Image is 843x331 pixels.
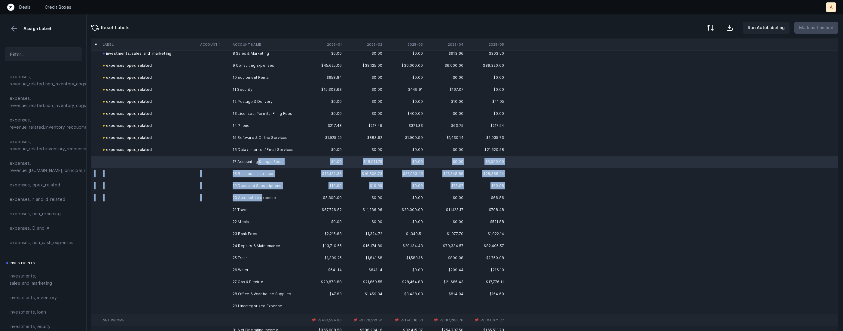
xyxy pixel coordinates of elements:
[385,228,425,240] td: $1,340.51
[826,2,836,12] button: A
[10,294,57,301] span: investments, inventory
[10,259,35,267] span: investments
[304,108,344,120] td: $0.00
[385,144,425,156] td: $0.00
[19,4,30,10] a: Deals
[304,48,344,60] td: $0.00
[304,314,344,326] td: -$491,594.80
[198,38,230,51] th: Account #
[385,168,425,180] td: $57,953.45
[5,48,81,61] input: Filter...
[425,288,466,300] td: $814.04
[385,38,425,51] th: 2025-03
[230,264,304,276] td: 26 Water
[230,84,304,96] td: 11 Security
[344,156,385,168] td: $18,911.75
[385,156,425,168] td: $0.00
[304,132,344,144] td: $1,925.25
[344,192,385,204] td: $0.00
[799,24,833,31] p: Mark as finished
[230,312,304,324] td: 30 Total for Expenses
[466,228,506,240] td: $1,022.14
[304,180,344,192] td: $19.99
[425,72,466,84] td: $0.00
[466,314,506,326] td: -$304,671.77
[230,240,304,252] td: 24 Repairs & Maintenance
[425,48,466,60] td: $613.66
[466,96,506,108] td: $41.05
[466,312,506,324] td: $252,873.44
[230,276,304,288] td: 27 Gas & Electric
[344,228,385,240] td: $1,324.72
[230,108,304,120] td: 13 Licenses, Permits, Filing Fees
[344,60,385,72] td: $38,125.00
[10,196,65,203] span: expenses, r_and_d_related
[344,96,385,108] td: $0.00
[425,38,466,51] th: 2025-04
[10,210,61,217] span: expenses, non_recurring
[466,144,506,156] td: $21,620.58
[344,216,385,228] td: $0.00
[230,96,304,108] td: 12 Postage & Delivery
[385,132,425,144] td: $1,900.90
[310,317,317,324] img: 2d4cea4e0e7287338f84d783c1d74d81.svg
[794,22,838,34] button: Mark as finished
[304,192,344,204] td: $3,309.00
[385,204,425,216] td: $20,000.00
[385,314,425,326] td: -$174,316.53
[425,204,466,216] td: $11,123.17
[304,84,344,96] td: $15,303.63
[466,264,506,276] td: $216.10
[385,48,425,60] td: $0.00
[45,4,71,10] p: Credit Boxes
[10,73,86,87] span: expenses, revenue_related.non_inventory_cogs
[385,288,425,300] td: $3,438.03
[344,108,385,120] td: $0.00
[466,72,506,84] td: $0.00
[230,132,304,144] td: 15 Software & Online Services
[425,108,466,120] td: $0.00
[304,252,344,264] td: $1,309.25
[304,312,344,324] td: $190,016.42
[425,156,466,168] td: $0.00
[304,276,344,288] td: $20,873.88
[103,62,152,69] div: expenses, opex_related
[425,60,466,72] td: $6,000.00
[304,72,344,84] td: $658.84
[748,24,785,31] p: Run AutoLabeling
[304,120,344,132] td: $217.48
[385,264,425,276] td: $0.00
[466,204,506,216] td: $708.48
[385,60,425,72] td: $30,000.00
[425,84,466,96] td: $167.07
[304,288,344,300] td: $47.63
[466,240,506,252] td: $82,495.57
[466,192,506,204] td: $66.86
[425,314,466,326] td: -$387,266.76
[393,317,400,324] img: 2d4cea4e0e7287338f84d783c1d74d81.svg
[344,38,385,51] th: 2025-02
[230,300,304,312] td: 29 Uncategorized Expense
[743,22,790,34] button: Run AutoLabeling
[385,312,425,324] td: $177,639.28
[352,317,359,324] img: 2d4cea4e0e7287338f84d783c1d74d81.svg
[344,276,385,288] td: $21,859.55
[304,60,344,72] td: $45,625.00
[230,180,304,192] td: 19 Dues and Subscriptions
[344,48,385,60] td: $0.00
[385,180,425,192] td: $0.00
[230,48,304,60] td: 8 Sales & Marketing
[344,144,385,156] td: $0.00
[5,24,81,33] div: Assign Label
[10,181,60,188] span: expenses, opex_related
[100,314,198,326] td: Net Income
[466,288,506,300] td: $154.60
[466,108,506,120] td: $0.00
[10,225,49,232] span: expenses, D_and_A
[425,132,466,144] td: $1,430.14
[466,38,506,51] th: 2025-05
[473,317,480,324] img: 2d4cea4e0e7287338f84d783c1d74d81.svg
[344,180,385,192] td: $19.99
[10,138,118,152] span: expenses, revenue_related.inventory_recoupment_non_cohort
[10,116,92,131] span: expenses, revenue_related.inventory_recoupment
